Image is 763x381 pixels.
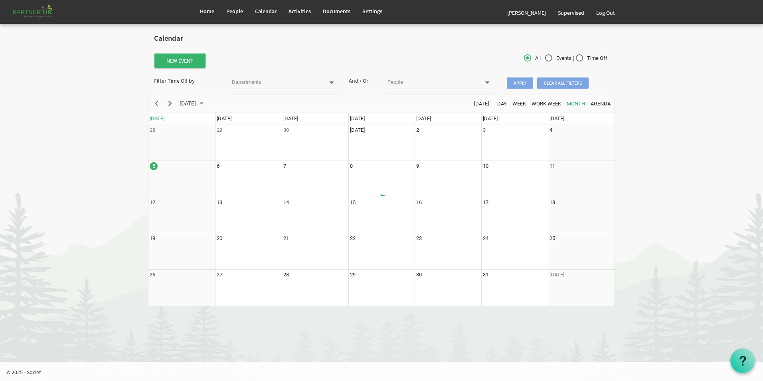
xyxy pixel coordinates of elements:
[148,77,226,85] div: Filter Time Off by
[545,55,571,62] span: Events
[576,55,607,62] span: Time Off
[501,2,552,24] a: [PERSON_NAME]
[323,8,350,15] span: Documents
[232,77,324,88] input: Departments
[154,54,206,68] button: New Event
[148,95,615,306] schedule: of October 2025
[507,77,533,89] span: Apply
[387,77,480,88] input: People
[343,77,382,85] div: And / Or
[552,2,590,24] a: Supervised
[255,8,277,15] span: Calendar
[558,9,584,16] span: Supervised
[289,8,311,15] span: Activities
[362,8,382,15] span: Settings
[154,34,609,43] h2: Calendar
[537,77,589,89] span: Clear all filters
[590,2,621,24] a: Log Out
[524,55,541,62] span: All
[200,8,214,15] span: Home
[6,368,763,376] p: © 2025 - Societ
[226,8,243,15] span: People
[459,53,615,64] div: | |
